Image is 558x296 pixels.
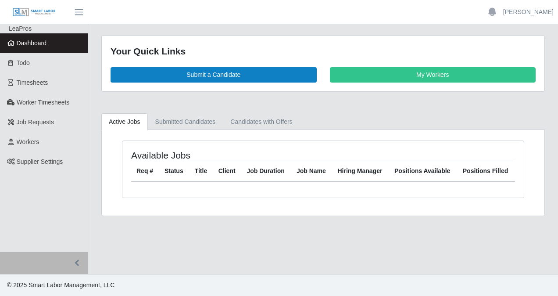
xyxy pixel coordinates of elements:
[17,59,30,66] span: Todo
[503,7,554,17] a: [PERSON_NAME]
[241,161,291,181] th: Job Duration
[213,161,242,181] th: Client
[291,161,333,181] th: Job Name
[101,113,148,130] a: Active Jobs
[111,67,317,83] a: Submit a Candidate
[17,119,54,126] span: Job Requests
[148,113,223,130] a: Submitted Candidates
[17,158,63,165] span: Supplier Settings
[389,161,458,181] th: Positions Available
[223,113,300,130] a: Candidates with Offers
[17,40,47,47] span: Dashboard
[12,7,56,17] img: SLM Logo
[17,99,69,106] span: Worker Timesheets
[190,161,213,181] th: Title
[458,161,515,181] th: Positions Filled
[17,138,39,145] span: Workers
[332,161,389,181] th: Hiring Manager
[7,282,114,289] span: © 2025 Smart Labor Management, LLC
[9,25,32,32] span: LeaPros
[17,79,48,86] span: Timesheets
[131,161,159,181] th: Req #
[159,161,190,181] th: Status
[330,67,536,83] a: My Workers
[131,150,283,161] h4: Available Jobs
[111,44,536,58] div: Your Quick Links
